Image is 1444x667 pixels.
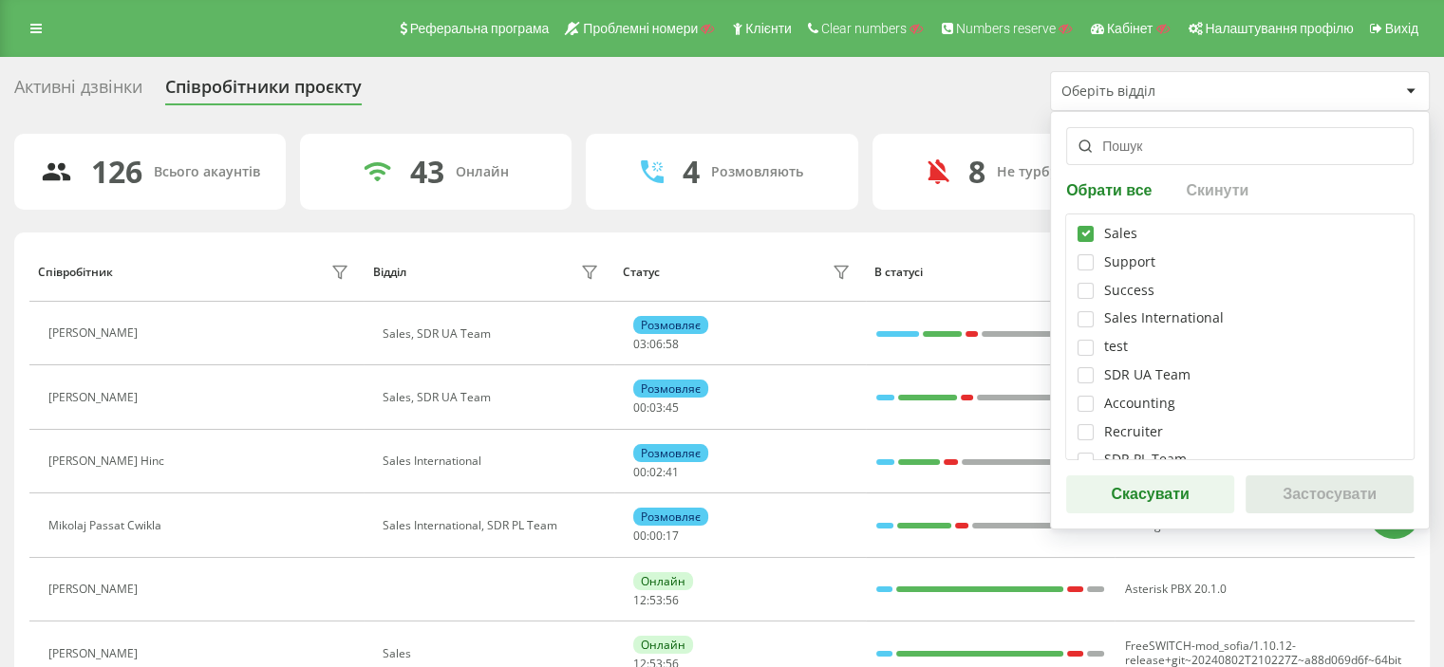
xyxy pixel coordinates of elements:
[956,21,1056,36] span: Numbers reserve
[373,266,406,279] div: Відділ
[633,401,679,415] div: : :
[649,592,663,608] span: 53
[666,336,679,352] span: 58
[91,154,142,190] div: 126
[633,592,647,608] span: 12
[649,464,663,480] span: 02
[1246,475,1414,513] button: Застосувати
[154,164,260,180] div: Всього акаунтів
[48,326,142,340] div: [PERSON_NAME]
[633,508,708,526] div: Розмовляє
[633,594,679,607] div: : :
[997,164,1089,180] div: Не турбувати
[633,528,647,544] span: 00
[968,154,985,190] div: 8
[48,454,169,468] div: [PERSON_NAME] Hinc
[48,647,142,660] div: [PERSON_NAME]
[1061,83,1288,100] div: Оберіть відділ
[1125,581,1227,597] span: Asterisk PBX 20.1.0
[1104,339,1128,355] div: test
[1104,226,1137,242] div: Sales
[48,583,142,596] div: [PERSON_NAME]
[1104,396,1175,412] div: Accounting
[48,519,166,532] div: Mikolaj Passat Cwikla
[583,21,698,36] span: Проблемні номери
[623,266,660,279] div: Статус
[633,380,708,398] div: Розмовляє
[666,399,679,416] span: 45
[383,391,604,404] div: Sales, SDR UA Team
[383,327,604,341] div: Sales, SDR UA Team
[666,528,679,544] span: 17
[48,391,142,404] div: [PERSON_NAME]
[633,464,647,480] span: 00
[633,572,693,590] div: Онлайн
[649,336,663,352] span: 06
[666,592,679,608] span: 56
[633,636,693,654] div: Онлайн
[711,164,803,180] div: Розмовляють
[1180,180,1254,198] button: Скинути
[649,528,663,544] span: 00
[1066,475,1234,513] button: Скасувати
[683,154,700,190] div: 4
[410,154,444,190] div: 43
[383,454,604,468] div: Sales International
[745,21,792,36] span: Клієнти
[633,529,679,543] div: : :
[633,466,679,479] div: : :
[1104,452,1187,468] div: SDR PL Team
[1066,180,1157,198] button: Обрати все
[456,164,509,180] div: Онлайн
[1385,21,1418,36] span: Вихід
[666,464,679,480] span: 41
[649,399,663,416] span: 03
[633,316,708,334] div: Розмовляє
[1205,21,1353,36] span: Налаштування профілю
[874,266,1105,279] div: В статусі
[821,21,907,36] span: Clear numbers
[1104,424,1163,440] div: Recruiter
[1104,367,1191,383] div: SDR UA Team
[633,336,647,352] span: 03
[633,399,647,416] span: 00
[1104,310,1224,326] div: Sales International
[165,77,362,106] div: Співробітники проєкту
[633,444,708,462] div: Розмовляє
[1066,127,1414,165] input: Пошук
[38,266,113,279] div: Співробітник
[383,647,604,660] div: Sales
[1125,638,1401,667] span: FreeSWITCH-mod_sofia/1.10.12-release+git~20240802T210227Z~a88d069d6f~64bit
[410,21,550,36] span: Реферальна програма
[1107,21,1153,36] span: Кабінет
[14,77,142,106] div: Активні дзвінки
[1104,254,1155,270] div: Support
[383,519,604,532] div: Sales International, SDR PL Team
[1104,283,1154,299] div: Success
[633,338,679,351] div: : :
